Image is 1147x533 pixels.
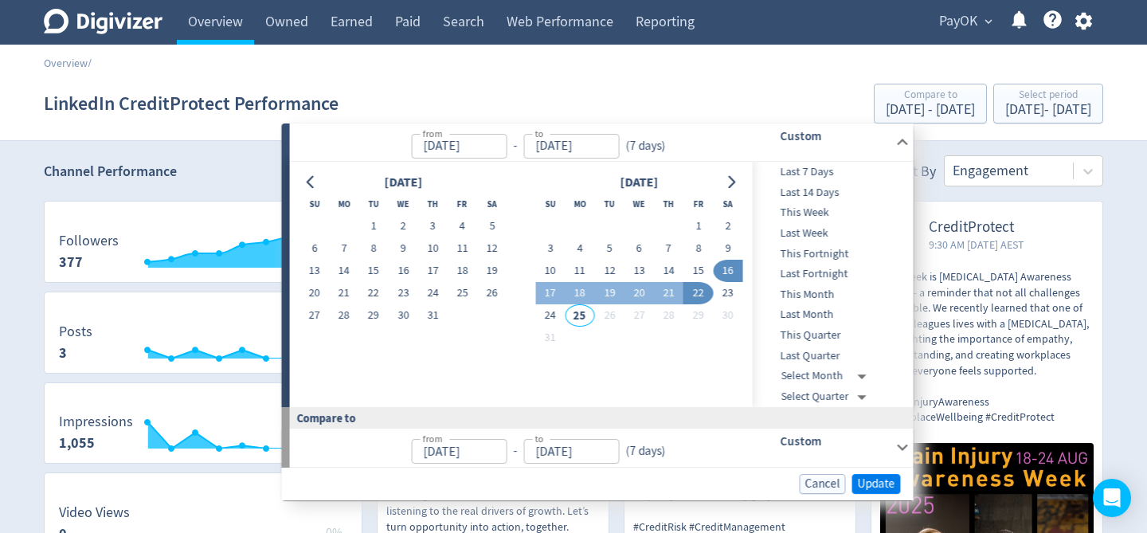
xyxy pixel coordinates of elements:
[713,304,742,327] button: 30
[59,433,95,453] strong: 1,055
[683,237,713,260] button: 8
[59,343,67,363] strong: 3
[713,282,742,304] button: 23
[329,237,358,260] button: 7
[448,237,477,260] button: 11
[448,260,477,282] button: 18
[358,282,388,304] button: 22
[43,92,56,105] img: tab_domain_overview_orange.svg
[624,282,654,304] button: 20
[176,94,268,104] div: Keywords by Traffic
[534,127,543,140] label: to
[535,282,565,304] button: 17
[683,260,713,282] button: 15
[624,237,654,260] button: 6
[852,474,901,494] button: Update
[418,304,448,327] button: 31
[781,386,873,407] div: Select Quarter
[358,215,388,237] button: 1
[534,432,543,445] label: to
[448,215,477,237] button: 4
[595,304,624,327] button: 26
[535,304,565,327] button: 24
[477,260,507,282] button: 19
[993,84,1103,123] button: Select period[DATE]- [DATE]
[299,282,329,304] button: 20
[753,163,910,181] span: Last 7 Days
[389,260,418,282] button: 16
[448,282,477,304] button: 25
[934,9,996,34] button: PayOK
[753,223,910,244] div: Last Week
[565,193,594,215] th: Monday
[159,92,171,105] img: tab_keywords_by_traffic_grey.svg
[25,41,38,54] img: website_grey.svg
[25,25,38,38] img: logo_orange.svg
[477,215,507,237] button: 5
[477,282,507,304] button: 26
[654,260,683,282] button: 14
[44,78,339,129] h1: LinkedIn CreditProtect Performance
[1005,89,1091,103] div: Select period
[535,327,565,349] button: 31
[1005,103,1091,117] div: [DATE] - [DATE]
[880,269,1094,425] p: This week is [MEDICAL_DATA] Awareness Week — a reminder that not all challenges are visible. We r...
[59,413,133,431] dt: Impressions
[780,127,889,146] h6: Custom
[535,237,565,260] button: 3
[422,432,442,445] label: from
[713,215,742,237] button: 2
[619,442,665,460] div: ( 7 days )
[329,260,358,282] button: 14
[939,9,977,34] span: PayOK
[615,172,663,194] div: [DATE]
[448,193,477,215] th: Friday
[595,282,624,304] button: 19
[753,162,910,407] nav: presets
[418,237,448,260] button: 10
[753,225,910,242] span: Last Week
[753,184,910,202] span: Last 14 Days
[329,304,358,327] button: 28
[753,346,910,366] div: Last Quarter
[753,182,910,203] div: Last 14 Days
[753,325,910,346] div: This Quarter
[892,162,936,186] div: Sort By
[683,215,713,237] button: 1
[418,282,448,304] button: 24
[507,137,523,155] div: -
[753,284,910,305] div: This Month
[713,237,742,260] button: 9
[477,237,507,260] button: 12
[59,253,83,272] strong: 377
[44,56,88,70] a: Overview
[290,429,914,467] div: from-to(7 days)Custom
[565,260,594,282] button: 11
[654,193,683,215] th: Thursday
[886,89,975,103] div: Compare to
[654,304,683,327] button: 28
[753,306,910,323] span: Last Month
[59,232,119,250] dt: Followers
[59,504,130,522] dt: Video Views
[805,478,840,490] span: Cancel
[753,264,910,284] div: Last Fortnight
[753,286,910,304] span: This Month
[858,478,895,490] span: Update
[713,260,742,282] button: 16
[595,193,624,215] th: Tuesday
[800,474,846,494] button: Cancel
[624,304,654,327] button: 27
[753,245,910,263] span: This Fortnight
[389,304,418,327] button: 30
[41,41,175,54] div: Domain: [DOMAIN_NAME]
[565,304,594,327] button: 25
[535,193,565,215] th: Sunday
[389,215,418,237] button: 2
[358,193,388,215] th: Tuesday
[418,215,448,237] button: 3
[329,282,358,304] button: 21
[358,237,388,260] button: 8
[477,193,507,215] th: Saturday
[44,162,362,182] h2: Channel Performance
